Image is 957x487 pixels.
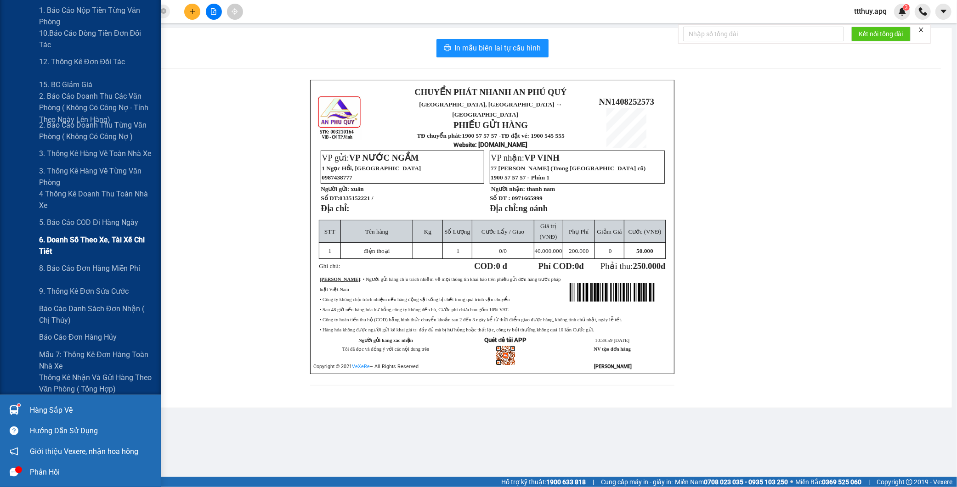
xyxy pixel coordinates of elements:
span: 10.Báo cáo dòng tiền đơn đối tác [39,28,154,50]
sup: 1 [17,404,20,407]
span: Hỗ trợ kỹ thuật: [501,477,586,487]
span: ng oánh [518,203,548,213]
span: • Hàng hóa không được người gửi kê khai giá trị đầy đủ mà bị hư hỏng hoặc thất lạc, công ty bồi t... [320,327,595,332]
span: Báo cáo đơn hàng hủy [39,331,117,343]
span: 12. Thống kê đơn đối tác [39,56,125,67]
span: Kg [424,228,431,235]
img: icon-new-feature [898,7,906,16]
span: /0 [499,247,507,254]
span: Cước (VNĐ) [629,228,662,235]
span: 2. Báo cáo doanh thu từng văn phòng ( không có công nợ ) [39,119,154,142]
strong: : [DOMAIN_NAME] [454,141,528,148]
div: Phản hồi [30,465,154,479]
button: plus [184,4,200,20]
span: Số Lượng [444,228,470,235]
span: thanh nam [527,185,555,192]
img: logo [317,95,362,140]
span: • Công ty hoàn tiền thu hộ (COD) bằng hình thức chuyển khoản sau 2 đến 3 ngày kể từ thời điểm gia... [320,317,622,322]
strong: CHUYỂN PHÁT NHANH AN PHÚ QUÝ [414,87,566,97]
span: 10:39:59 [DATE] [595,338,629,343]
span: Tôi đã đọc và đồng ý với các nội dung trên [342,347,430,352]
span: 0971665999 [512,195,543,202]
span: printer [444,44,451,53]
span: notification [10,447,18,456]
span: VP gửi: [322,153,419,162]
button: file-add [206,4,222,20]
strong: 0369 525 060 [822,478,861,486]
span: Cước Lấy / Giao [481,228,524,235]
span: 4 Thống kê doanh thu toàn nhà xe [39,188,154,211]
span: : • Người gửi hàng chịu trách nhiệm về mọi thông tin khai báo trên phiếu gửi đơn hàng trước pháp ... [320,277,561,292]
span: Ghi chú: [319,263,340,269]
span: 0987438777 [322,174,352,181]
strong: Số ĐT : [490,195,510,202]
span: 1 [457,247,460,254]
span: ttthuy.apq [847,6,894,17]
span: 0 [499,247,502,254]
a: VeXeRe [352,364,370,369]
span: 0 [575,261,579,271]
span: Báo cáo danh sách đơn nhận ( Chị Thúy) [39,303,154,326]
span: 1900 57 57 57 - Phím 1 [491,174,549,181]
span: 77 [PERSON_NAME] (Trong [GEOGRAPHIC_DATA] cũ) [491,165,646,172]
span: copyright [906,479,912,485]
strong: Địa chỉ: [321,203,349,213]
span: Miền Bắc [795,477,861,487]
span: điện thoại [364,247,390,254]
span: Kết nối tổng đài [859,29,903,39]
strong: NV tạo đơn hàng [594,347,631,352]
span: file-add [210,8,217,15]
span: Giá trị (VNĐ) [540,223,557,240]
span: aim [232,8,238,15]
span: xuân [351,185,364,192]
span: ⚪️ [790,480,793,484]
span: VP NƯỚC NGẦM [349,153,419,162]
span: 0335152221 / [340,195,374,202]
span: STT [324,228,335,235]
span: caret-down [940,7,948,16]
strong: Phí COD: đ [538,261,584,271]
span: In mẫu biên lai tự cấu hình [455,42,541,54]
span: close [918,27,924,33]
span: 3 [905,4,908,11]
div: Hàng sắp về [30,403,154,417]
strong: PHIẾU GỬI HÀNG [453,120,528,130]
img: warehouse-icon [9,405,19,415]
span: Tên hàng [365,228,388,235]
span: question-circle [10,426,18,435]
span: 5. Báo cáo COD đi hàng ngày [39,217,138,228]
span: [GEOGRAPHIC_DATA], [GEOGRAPHIC_DATA] ↔ [GEOGRAPHIC_DATA] [419,101,562,118]
strong: TĐ đặt vé: 1900 545 555 [501,132,565,139]
span: Phụ Phí [569,228,589,235]
span: 8. Báo cáo đơn hàng miễn phí [39,263,140,274]
strong: Địa chỉ: [490,203,518,213]
span: 1 [328,247,332,254]
span: 40.000.000 [535,247,562,254]
span: 9. Thống kê đơn sửa cước [39,285,129,297]
span: Giới thiệu Vexere, nhận hoa hồng [30,446,138,457]
strong: 1900 57 57 57 - [462,132,501,139]
strong: COD: [474,261,507,271]
button: printerIn mẫu biên lai tự cấu hình [436,39,549,57]
strong: 0708 023 035 - 0935 103 250 [704,478,788,486]
strong: Người gửi hàng xác nhận [358,338,413,343]
button: Kết nối tổng đài [851,27,911,41]
span: 3. Thống kê hàng về từng văn phòng [39,165,154,188]
span: 3. Thống kê hàng về toàn nhà xe [39,148,151,159]
span: 2. Báo cáo doanh thu các văn phòng ( không có công nợ - tính theo ngày lên hàng) [39,90,154,125]
span: 1. Báo cáo nộp tiền từng văn phòng [39,5,154,28]
span: Cung cấp máy in - giấy in: [601,477,673,487]
div: Hướng dẫn sử dụng [30,424,154,438]
span: Copyright © 2021 – All Rights Reserved [313,364,419,369]
span: 200.000 [569,247,589,254]
strong: 1900 633 818 [546,478,586,486]
span: close-circle [161,7,166,16]
span: NN1408252573 [599,97,654,106]
strong: Người gửi: [321,185,349,192]
span: Giảm Giá [597,228,622,235]
span: đ [661,261,665,271]
strong: Số ĐT: [321,195,373,202]
span: plus [189,8,196,15]
span: Website [454,141,476,148]
span: • Sau 48 giờ nếu hàng hóa hư hỏng công ty không đền bù, Cước phí chưa bao gồm 10% VAT. [320,307,509,312]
